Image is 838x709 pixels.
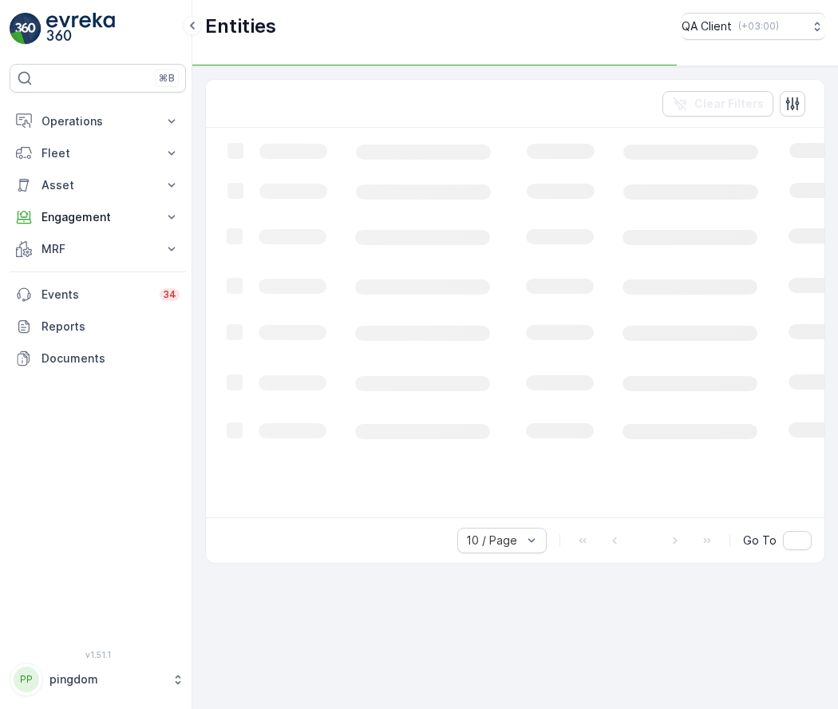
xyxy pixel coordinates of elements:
[46,13,115,45] img: logo_light-DOdMpM7g.png
[10,650,186,659] span: v 1.51.1
[42,287,150,303] p: Events
[10,663,186,696] button: PPpingdom
[10,137,186,169] button: Fleet
[42,319,180,335] p: Reports
[10,279,186,311] a: Events34
[662,91,773,117] button: Clear Filters
[10,105,186,137] button: Operations
[42,351,180,366] p: Documents
[205,14,276,39] p: Entities
[10,343,186,374] a: Documents
[159,72,175,85] p: ⌘B
[42,209,154,225] p: Engagement
[738,20,779,33] p: ( +03:00 )
[10,311,186,343] a: Reports
[682,18,732,34] p: QA Client
[163,288,176,301] p: 34
[10,201,186,233] button: Engagement
[682,13,825,40] button: QA Client(+03:00)
[42,177,154,193] p: Asset
[743,533,777,549] span: Go To
[10,169,186,201] button: Asset
[10,13,42,45] img: logo
[42,113,154,129] p: Operations
[10,233,186,265] button: MRF
[42,145,154,161] p: Fleet
[42,241,154,257] p: MRF
[49,671,164,687] p: pingdom
[694,96,764,112] p: Clear Filters
[14,667,39,692] div: PP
